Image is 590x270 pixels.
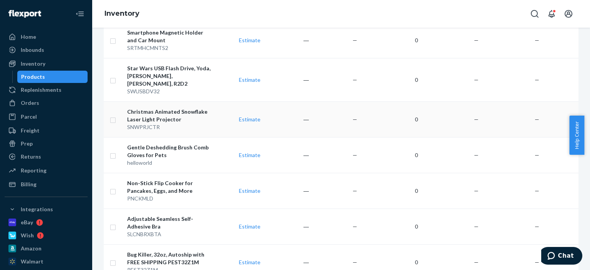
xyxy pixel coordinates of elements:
[535,37,539,43] span: —
[5,178,88,190] a: Billing
[21,153,41,161] div: Returns
[21,73,45,81] div: Products
[21,60,45,68] div: Inventory
[239,116,260,123] a: Estimate
[360,209,421,244] td: 0
[535,76,539,83] span: —
[21,245,41,252] div: Amazon
[5,44,88,56] a: Inbounds
[264,58,312,101] td: ―
[527,6,542,22] button: Open Search Box
[127,195,212,202] div: PNCKMLD
[474,76,479,83] span: —
[127,251,212,266] div: Bug Killer, 32oz, Autoship with FREE SHIPPING PEST32Z1M
[353,37,357,43] span: —
[264,173,312,209] td: ―
[21,181,36,188] div: Billing
[127,144,212,159] div: Gentle Deshedding Brush Comb Gloves for Pets
[353,223,357,230] span: —
[5,111,88,123] a: Parcel
[5,229,88,242] a: Wish
[127,230,212,238] div: SLCNBRXBTA
[127,108,212,123] div: Christmas Animated Snowflake Laser Light Projector
[21,219,33,226] div: eBay
[127,123,212,131] div: SNWPRJCTR
[21,258,43,265] div: Walmart
[5,216,88,229] a: eBay
[474,187,479,194] span: —
[535,259,539,265] span: —
[353,259,357,265] span: —
[353,187,357,194] span: —
[5,58,88,70] a: Inventory
[360,22,421,58] td: 0
[5,97,88,109] a: Orders
[21,33,36,41] div: Home
[5,124,88,137] a: Freight
[104,9,139,18] a: Inventory
[353,116,357,123] span: —
[474,223,479,230] span: —
[21,232,34,239] div: Wish
[21,113,37,121] div: Parcel
[360,101,421,137] td: 0
[239,223,260,230] a: Estimate
[5,84,88,96] a: Replenishments
[264,101,312,137] td: ―
[21,86,61,94] div: Replenishments
[127,29,212,44] div: Smartphone Magnetic Holder and Car Mount
[474,152,479,158] span: —
[239,76,260,83] a: Estimate
[535,187,539,194] span: —
[21,140,33,147] div: Prep
[21,127,40,134] div: Freight
[264,137,312,173] td: ―
[8,10,41,18] img: Flexport logo
[239,37,260,43] a: Estimate
[239,259,260,265] a: Estimate
[474,37,479,43] span: —
[474,116,479,123] span: —
[360,173,421,209] td: 0
[474,259,479,265] span: —
[5,151,88,163] a: Returns
[127,179,212,195] div: Non-Stick Flip Cooker for Pancakes, Eggs, and More
[561,6,576,22] button: Open account menu
[21,46,44,54] div: Inbounds
[239,187,260,194] a: Estimate
[353,76,357,83] span: —
[21,167,46,174] div: Reporting
[5,31,88,43] a: Home
[5,203,88,215] button: Integrations
[5,137,88,150] a: Prep
[5,164,88,177] a: Reporting
[535,223,539,230] span: —
[5,255,88,268] a: Walmart
[127,88,212,95] div: SWUSBDV32
[264,209,312,244] td: ―
[360,58,421,101] td: 0
[21,99,39,107] div: Orders
[17,71,88,83] a: Products
[127,159,212,167] div: helloworld
[98,3,146,25] ol: breadcrumbs
[541,247,582,266] iframe: Opens a widget where you can chat to one of our agents
[239,152,260,158] a: Estimate
[5,242,88,255] a: Amazon
[360,137,421,173] td: 0
[535,152,539,158] span: —
[72,6,88,22] button: Close Navigation
[569,116,584,155] button: Help Center
[535,116,539,123] span: —
[544,6,559,22] button: Open notifications
[264,22,312,58] td: ―
[21,205,53,213] div: Integrations
[127,65,212,88] div: Star Wars USB Flash Drive, Yoda, [PERSON_NAME], [PERSON_NAME], R2D2
[353,152,357,158] span: —
[127,44,212,52] div: SRTMHCMNTS2
[127,215,212,230] div: Adjustable Seamless Self-Adhesive Bra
